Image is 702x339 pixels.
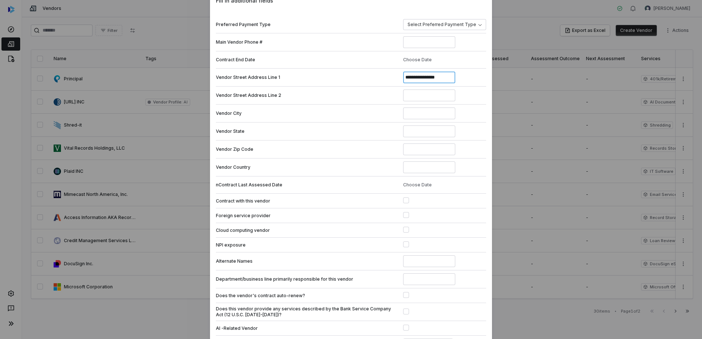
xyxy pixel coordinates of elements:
[216,110,397,116] label: Vendor City
[401,177,434,193] button: Choose Date
[216,227,397,233] label: Cloud computing vendor
[216,306,397,318] label: Does this vendor provide any services described by the Bank Service Company Act (12 U.S.C. [DATE]...
[216,258,397,264] label: Alternate Names
[216,242,397,248] label: NPI exposure
[216,164,397,170] label: Vendor Country
[216,39,397,45] label: Main Vendor Phone #
[216,325,397,331] label: AI -Related Vendor
[216,198,397,204] label: Contract with this vendor
[216,182,397,188] label: nContract Last Assessed Date
[401,52,434,68] button: Choose Date
[216,22,397,28] label: Preferred Payment Type
[216,92,397,98] label: Vendor Street Address Line 2
[216,213,397,219] label: Foreign service provider
[216,74,397,80] label: Vendor Street Address Line 1
[216,57,397,63] label: Contract End Date
[216,293,397,299] label: Does the vendor's contract auto-renew?
[216,276,397,282] label: Department/business line primarily responsible for this vendor
[216,128,397,134] label: Vendor State
[216,146,397,152] label: Vendor Zip Code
